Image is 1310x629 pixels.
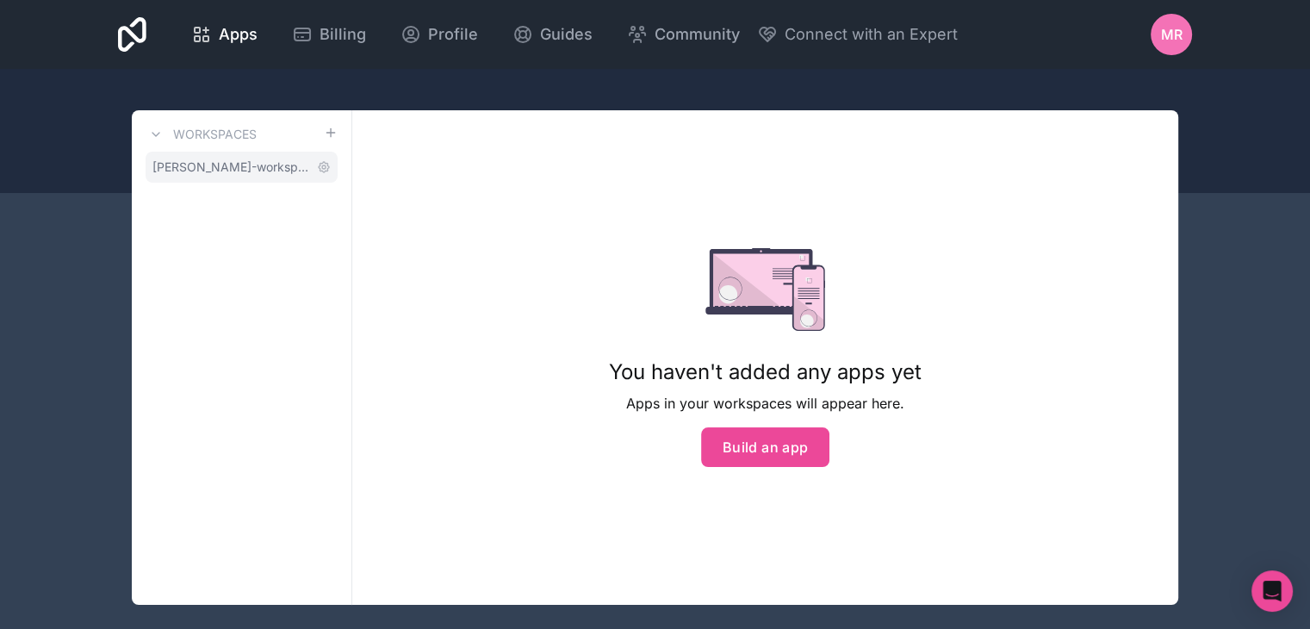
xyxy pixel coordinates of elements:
span: Community [655,22,740,47]
a: Community [613,16,754,53]
span: [PERSON_NAME]-workspace [152,159,310,176]
span: Guides [540,22,593,47]
a: Workspaces [146,124,257,145]
p: Apps in your workspaces will appear here. [609,393,922,414]
span: MR [1161,24,1183,45]
a: Profile [387,16,492,53]
span: Connect with an Expert [785,22,958,47]
h1: You haven't added any apps yet [609,358,922,386]
a: [PERSON_NAME]-workspace [146,152,338,183]
img: empty state [705,248,825,331]
button: Connect with an Expert [757,22,958,47]
div: Open Intercom Messenger [1251,570,1293,612]
a: Apps [177,16,271,53]
a: Guides [499,16,606,53]
a: Billing [278,16,380,53]
button: Build an app [701,427,830,467]
span: Profile [428,22,478,47]
span: Billing [320,22,366,47]
h3: Workspaces [173,126,257,143]
span: Apps [219,22,258,47]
